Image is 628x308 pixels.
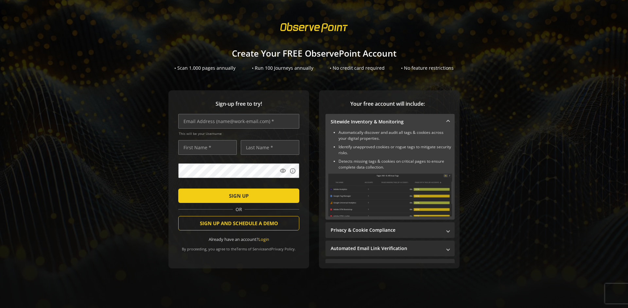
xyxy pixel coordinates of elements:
[339,130,452,141] li: Automatically discover and audit all tags & cookies across your digital properties.
[271,246,295,251] a: Privacy Policy
[178,140,237,155] input: First Name *
[179,131,299,136] span: This will be your Username
[178,216,299,230] button: SIGN UP AND SCHEDULE A DEMO
[330,65,385,71] div: • No credit card required
[178,100,299,108] span: Sign-up free to try!
[178,236,299,243] div: Already have an account?
[325,114,455,130] mat-expansion-panel-header: Sitewide Inventory & Monitoring
[252,65,313,71] div: • Run 100 Journeys annually
[236,246,265,251] a: Terms of Service
[331,227,442,233] mat-panel-title: Privacy & Cookie Compliance
[339,144,452,156] li: Identify unapproved cookies or rogue tags to mitigate security risks.
[174,65,235,71] div: • Scan 1,000 pages annually
[178,189,299,203] button: SIGN UP
[280,168,286,174] mat-icon: visibility
[325,222,455,238] mat-expansion-panel-header: Privacy & Cookie Compliance
[325,100,450,108] span: Your free account will include:
[178,242,299,251] div: By proceeding, you agree to the and .
[258,236,269,242] a: Login
[229,190,249,202] span: SIGN UP
[325,241,455,256] mat-expansion-panel-header: Automated Email Link Verification
[178,114,299,129] input: Email Address (name@work-email.com) *
[233,206,245,213] span: OR
[325,130,455,220] div: Sitewide Inventory & Monitoring
[200,217,278,229] span: SIGN UP AND SCHEDULE A DEMO
[331,118,442,125] mat-panel-title: Sitewide Inventory & Monitoring
[289,168,296,174] mat-icon: info
[339,158,452,170] li: Detects missing tags & cookies on critical pages to ensure complete data collection.
[328,173,452,216] img: Sitewide Inventory & Monitoring
[325,259,455,275] mat-expansion-panel-header: Performance Monitoring with Web Vitals
[241,140,299,155] input: Last Name *
[401,65,454,71] div: • No feature restrictions
[331,245,442,252] mat-panel-title: Automated Email Link Verification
